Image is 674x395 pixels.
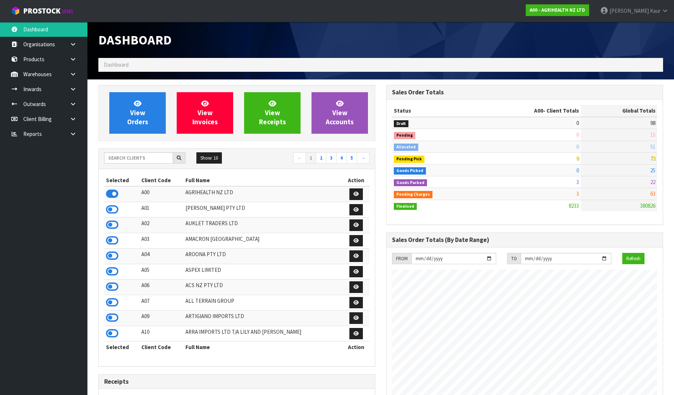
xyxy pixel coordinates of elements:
[140,175,184,186] th: Client Code
[62,8,73,15] small: WMS
[184,233,343,249] td: AMACRON [GEOGRAPHIC_DATA]
[650,179,655,185] span: 22
[530,7,585,13] strong: A00 - AGRIHEALTH NZ LTD
[140,249,184,264] td: A04
[184,202,343,218] td: [PERSON_NAME] PTY LTD
[306,152,316,164] a: 1
[526,4,589,16] a: A00 - AGRIHEALTH NZ LTD
[140,279,184,295] td: A06
[140,218,184,233] td: A02
[392,253,411,265] div: FROM
[650,155,655,162] span: 73
[104,175,140,186] th: Selected
[196,152,222,164] button: Show: 10
[650,120,655,126] span: 98
[394,156,424,163] span: Pending Pick
[343,175,369,186] th: Action
[140,202,184,218] td: A01
[326,99,354,126] span: View Accounts
[576,190,579,197] span: 3
[392,89,657,96] h3: Sales Order Totals
[346,152,357,164] a: 5
[650,131,655,138] span: 15
[576,179,579,185] span: 3
[581,105,657,117] th: Global Totals
[109,92,166,134] a: ViewOrders
[480,105,581,117] th: - Client Totals
[140,264,184,279] td: A05
[507,253,521,265] div: TO
[650,7,661,14] span: Kaur
[140,295,184,310] td: A07
[104,378,369,385] h3: Receipts
[244,92,301,134] a: ViewReceipts
[534,107,543,114] span: A00
[394,203,417,210] span: Finalised
[394,132,415,139] span: Pending
[184,326,343,341] td: ARRA IMPORTS LTD T/A LILY AND [PERSON_NAME]
[394,191,432,198] span: Pending Charges
[184,310,343,326] td: ARTIGIANO IMPORTS LTD
[184,295,343,310] td: ALL TERRAIN GROUP
[357,152,369,164] a: →
[336,152,347,164] a: 4
[576,131,579,138] span: 0
[184,264,343,279] td: ASPEX LIMITED
[650,190,655,197] span: 63
[192,99,218,126] span: View Invoices
[104,341,140,353] th: Selected
[140,341,184,353] th: Client Code
[394,167,426,175] span: Goods Picked
[293,152,306,164] a: ←
[622,253,644,265] button: Refresh
[576,143,579,150] span: 0
[316,152,326,164] a: 2
[184,175,343,186] th: Full Name
[392,236,657,243] h3: Sales Order Totals (By Date Range)
[576,120,579,126] span: 0
[104,61,129,68] span: Dashboard
[23,6,60,16] span: ProStock
[184,186,343,202] td: AGRIHEALTH NZ LTD
[326,152,337,164] a: 3
[392,105,480,117] th: Status
[650,143,655,150] span: 51
[184,279,343,295] td: ACS NZ PTY LTD
[394,144,418,151] span: Allocated
[576,155,579,162] span: 0
[394,120,408,128] span: Draft
[184,341,343,353] th: Full Name
[184,249,343,264] td: AROONA PTY LTD
[140,186,184,202] td: A00
[610,7,649,14] span: [PERSON_NAME]
[569,202,579,209] span: 8233
[140,310,184,326] td: A09
[576,167,579,174] span: 0
[98,32,172,48] span: Dashboard
[640,202,655,209] span: 380826
[140,233,184,249] td: A03
[104,152,173,164] input: Search clients
[242,152,369,165] nav: Page navigation
[11,6,20,15] img: cube-alt.png
[127,99,148,126] span: View Orders
[343,341,369,353] th: Action
[177,92,233,134] a: ViewInvoices
[259,99,286,126] span: View Receipts
[140,326,184,341] td: A10
[394,179,427,187] span: Goods Packed
[184,218,343,233] td: AUKLET TRADERS LTD
[311,92,368,134] a: ViewAccounts
[650,167,655,174] span: 25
